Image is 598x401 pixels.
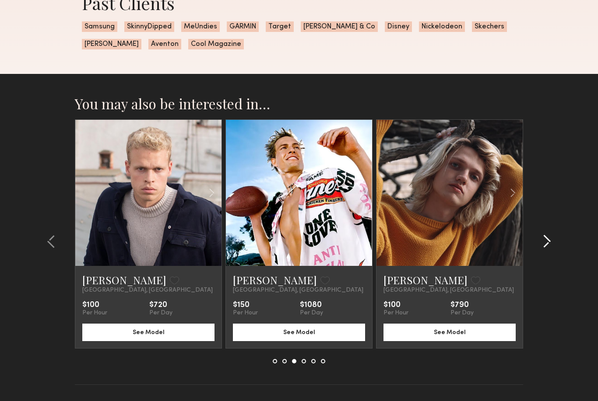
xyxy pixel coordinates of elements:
[383,310,408,317] div: Per Hour
[82,310,107,317] div: Per Hour
[450,310,474,317] div: Per Day
[266,21,294,32] span: Target
[82,273,166,287] a: [PERSON_NAME]
[82,21,117,32] span: Samsung
[233,310,258,317] div: Per Hour
[383,273,468,287] a: [PERSON_NAME]
[227,21,259,32] span: GARMIN
[148,39,181,49] span: Aventon
[82,287,213,294] span: [GEOGRAPHIC_DATA], [GEOGRAPHIC_DATA]
[233,273,317,287] a: [PERSON_NAME]
[75,95,523,112] h2: You may also be interested in…
[82,301,107,310] div: $100
[124,21,174,32] span: SkinnyDipped
[383,324,516,341] button: See Model
[383,328,516,335] a: See Model
[82,324,215,341] button: See Model
[385,21,412,32] span: Disney
[472,21,507,32] span: Skechers
[233,301,258,310] div: $150
[149,301,172,310] div: $720
[233,324,365,341] button: See Model
[300,301,323,310] div: $1080
[82,39,141,49] span: [PERSON_NAME]
[233,287,363,294] span: [GEOGRAPHIC_DATA], [GEOGRAPHIC_DATA]
[301,21,378,32] span: [PERSON_NAME] & Co
[383,287,514,294] span: [GEOGRAPHIC_DATA], [GEOGRAPHIC_DATA]
[450,301,474,310] div: $790
[383,301,408,310] div: $100
[181,21,220,32] span: MeUndies
[149,310,172,317] div: Per Day
[419,21,465,32] span: Nickelodeon
[188,39,244,49] span: Cool Magazine
[82,328,215,335] a: See Model
[300,310,323,317] div: Per Day
[233,328,365,335] a: See Model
